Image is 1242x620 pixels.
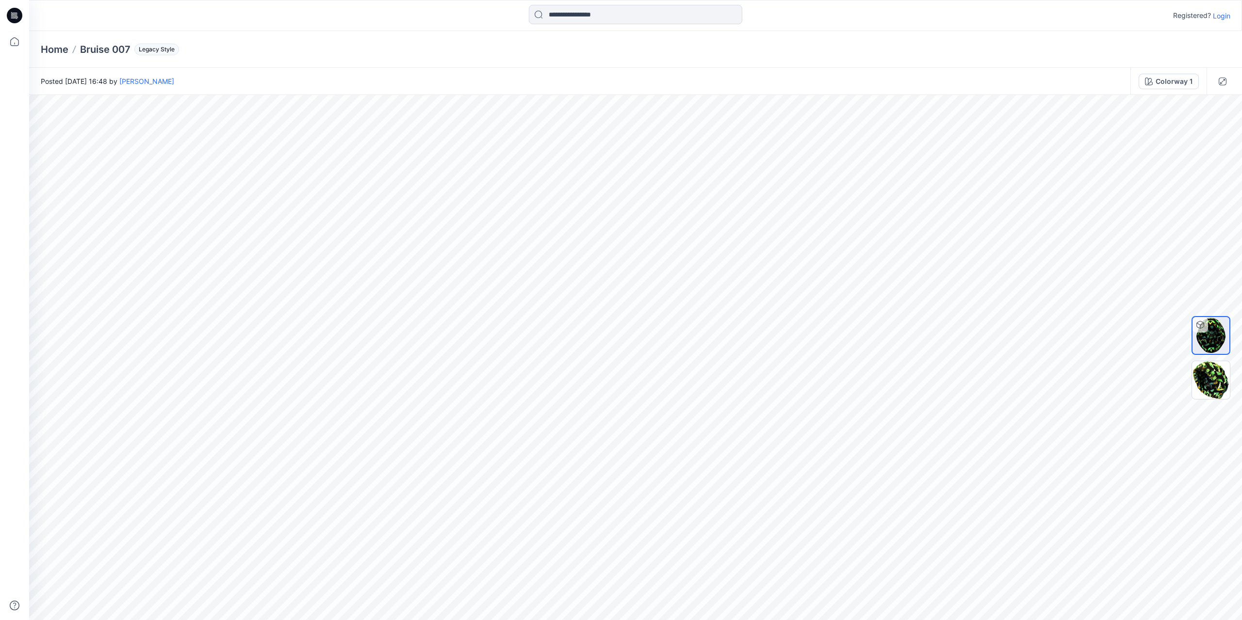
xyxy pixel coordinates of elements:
button: Legacy Style [131,43,179,56]
img: Classic Beanie_001 Colorway 1 [1193,317,1229,354]
img: Classic Beanie_007_Colorway 1 [1192,361,1230,399]
div: Colorway 1 [1156,76,1193,87]
span: Legacy Style [134,44,179,55]
p: Bruise 007 [80,43,131,56]
span: Posted [DATE] 16:48 by [41,76,174,86]
a: Home [41,43,68,56]
a: [PERSON_NAME] [119,77,174,85]
button: Colorway 1 [1139,74,1199,89]
p: Registered? [1173,10,1211,21]
p: Login [1213,11,1230,21]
